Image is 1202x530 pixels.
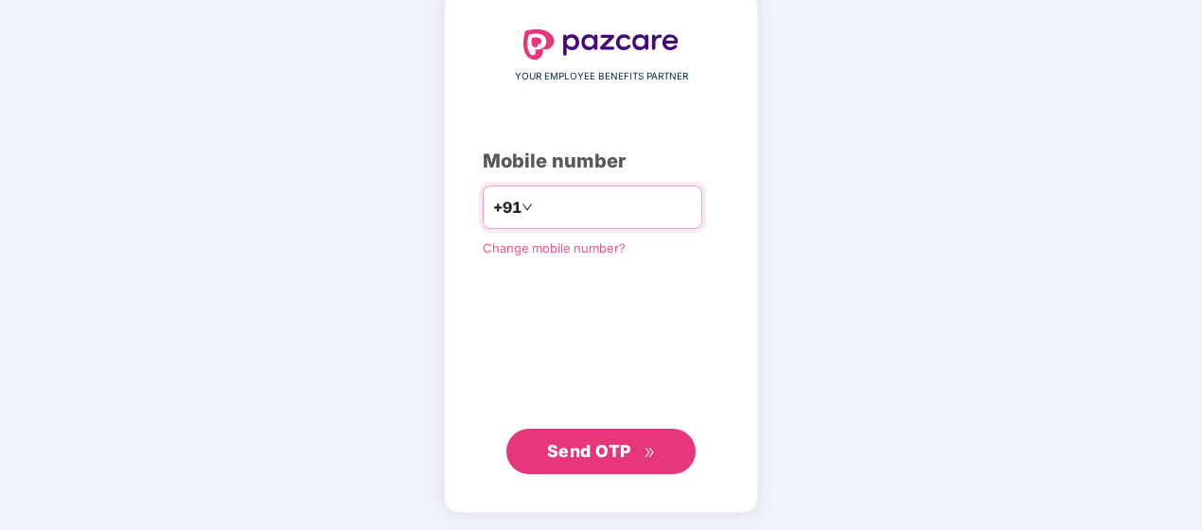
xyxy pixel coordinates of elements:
[521,202,533,213] span: down
[483,147,719,176] div: Mobile number
[515,69,688,84] span: YOUR EMPLOYEE BENEFITS PARTNER
[523,29,679,60] img: logo
[644,447,656,459] span: double-right
[547,441,631,461] span: Send OTP
[506,429,696,474] button: Send OTPdouble-right
[493,196,521,220] span: +91
[483,240,626,256] a: Change mobile number?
